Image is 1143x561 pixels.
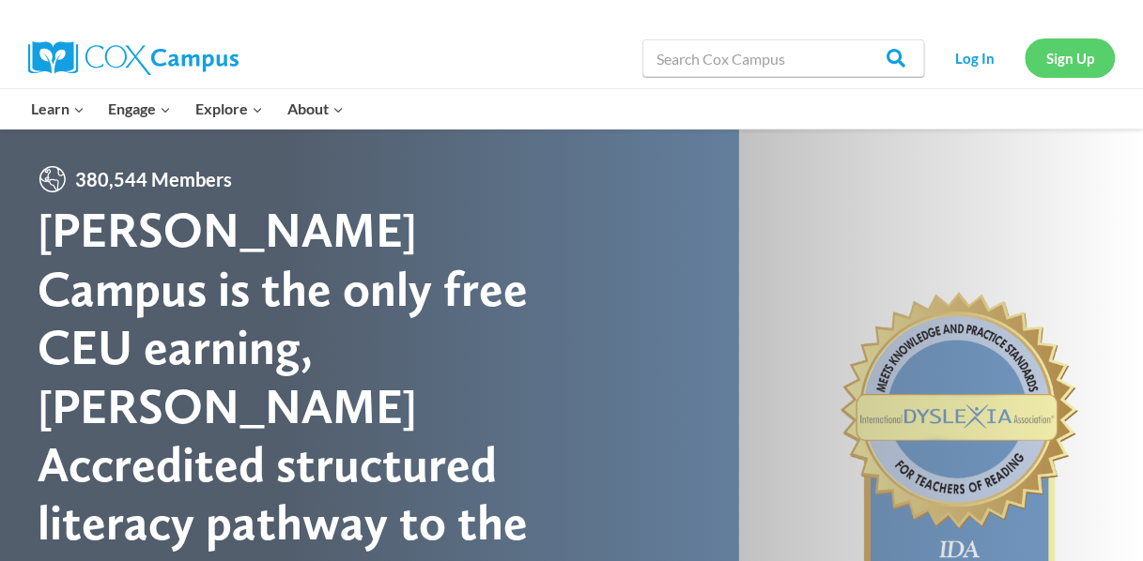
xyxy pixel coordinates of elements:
[275,89,356,129] button: Child menu of About
[934,38,1015,77] a: Log In
[1025,38,1115,77] a: Sign Up
[934,38,1115,77] nav: Secondary Navigation
[642,39,924,77] input: Search Cox Campus
[68,164,239,194] span: 380,544 Members
[19,89,97,129] button: Child menu of Learn
[183,89,275,129] button: Child menu of Explore
[19,89,355,129] nav: Primary Navigation
[28,41,239,75] img: Cox Campus
[97,89,184,129] button: Child menu of Engage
